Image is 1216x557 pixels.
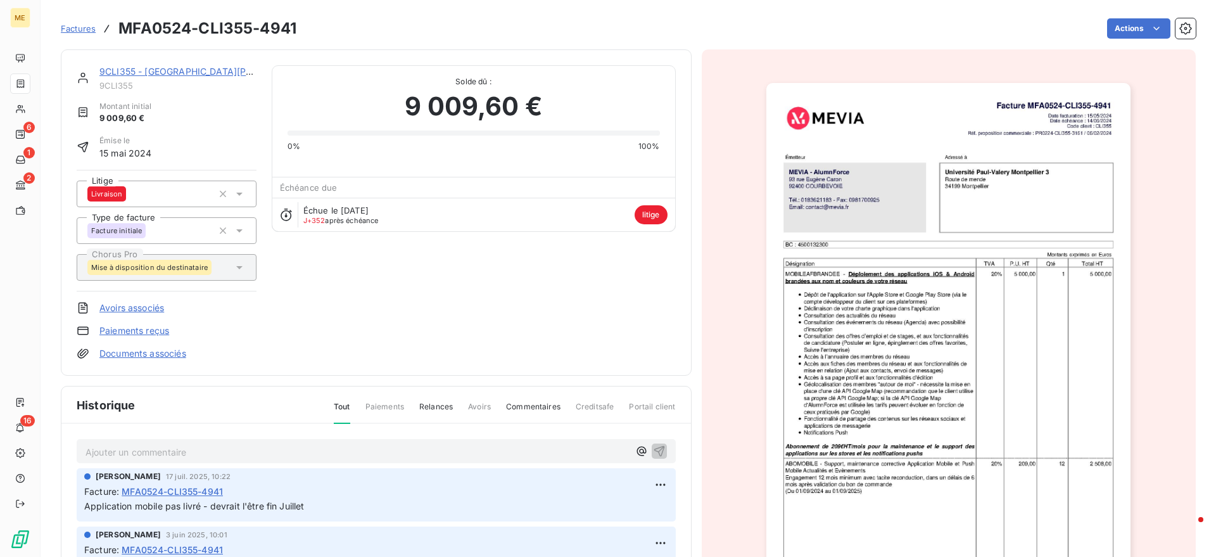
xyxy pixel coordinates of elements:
span: Factures [61,23,96,34]
span: Paiements [365,401,404,423]
span: Commentaires [506,401,560,423]
span: Historique [77,397,136,414]
span: Facture : [84,543,119,556]
span: Émise le [99,135,152,146]
span: MFA0524-CLI355-4941 [122,543,223,556]
span: MFA0524-CLI355-4941 [122,485,223,498]
span: Tout [334,401,350,424]
span: 16 [20,415,35,426]
a: 6 [10,124,30,144]
span: 2 [23,172,35,184]
span: Relances [419,401,453,423]
span: 3 juin 2025, 10:01 [166,531,227,539]
span: 9CLI355 [99,80,256,91]
span: Avoirs [468,401,491,423]
span: [PERSON_NAME] [96,471,161,482]
span: Livraison [91,190,122,198]
span: Échue le [DATE] [303,205,369,215]
span: litige [635,205,668,224]
button: Actions [1107,18,1170,39]
img: Logo LeanPay [10,529,30,549]
span: 100% [638,141,660,152]
span: Facture : [84,485,119,498]
span: Échéance due [280,182,338,193]
span: [PERSON_NAME] [96,529,161,541]
span: 9 009,60 € [99,112,151,125]
a: 1 [10,150,30,170]
span: 6 [23,122,35,133]
span: 17 juil. 2025, 10:22 [166,473,231,480]
a: 9CLI355 - [GEOGRAPHIC_DATA][PERSON_NAME] 3 [99,66,319,77]
span: Solde dû : [288,76,660,87]
div: ME [10,8,30,28]
iframe: Intercom live chat [1173,514,1203,544]
span: 1 [23,147,35,158]
span: 0% [288,141,300,152]
a: Paiements reçus [99,324,169,337]
span: Facture initiale [91,227,142,234]
a: Avoirs associés [99,302,164,314]
span: 9 009,60 € [405,87,542,125]
a: Factures [61,22,96,35]
span: Application mobile pas livré - devrait l'être fin Juillet [84,501,305,511]
span: Creditsafe [576,401,614,423]
span: Portail client [629,401,675,423]
h3: MFA0524-CLI355-4941 [118,17,296,40]
span: Mise à disposition du destinataire [91,264,208,271]
span: J+352 [303,216,326,225]
span: après échéance [303,217,379,224]
a: 2 [10,175,30,195]
span: 15 mai 2024 [99,146,152,160]
a: Documents associés [99,347,186,360]
span: Montant initial [99,101,151,112]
